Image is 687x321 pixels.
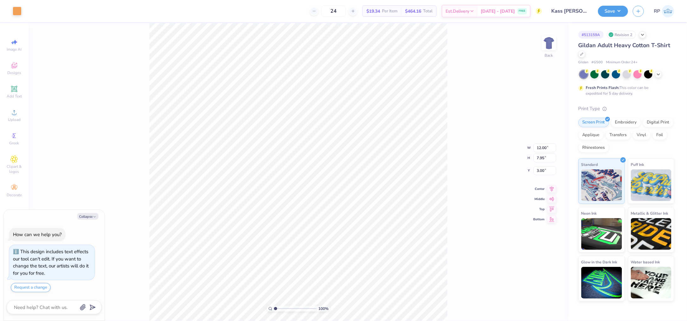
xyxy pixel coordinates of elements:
div: This color can be expedited for 5 day delivery. [586,85,664,96]
span: Add Text [7,94,22,99]
span: Standard [581,161,598,168]
div: Embroidery [611,118,641,127]
span: Gildan Adult Heavy Cotton T-Shirt [578,41,671,49]
span: $19.34 [366,8,380,15]
span: Decorate [7,192,22,198]
span: Minimum Order: 24 + [606,60,638,65]
img: Back [543,37,555,49]
span: Clipart & logos [3,164,25,174]
button: Request a change [11,283,51,292]
div: Revision 2 [607,31,636,39]
span: Image AI [7,47,22,52]
span: Greek [9,141,19,146]
span: Designs [7,70,21,75]
span: [DATE] - [DATE] [481,8,515,15]
div: Transfers [606,130,631,140]
img: Metallic & Glitter Ink [631,218,672,250]
img: Neon Ink [581,218,622,250]
input: – – [321,5,346,17]
img: Puff Ink [631,169,672,201]
span: # G500 [592,60,603,65]
img: Glow in the Dark Ink [581,267,622,299]
span: Center [534,187,545,191]
strong: Fresh Prints Flash: [586,85,620,90]
span: Top [534,207,545,211]
div: Vinyl [633,130,651,140]
img: Water based Ink [631,267,672,299]
div: Screen Print [578,118,609,127]
div: Foil [653,130,667,140]
div: Print Type [578,105,674,112]
div: Digital Print [643,118,674,127]
span: $464.16 [405,8,421,15]
div: This design includes text effects our tool can't edit. If you want to change the text, our artist... [13,249,89,276]
span: Bottom [534,217,545,222]
div: # 513159A [578,31,604,39]
span: Upload [8,117,21,122]
div: Applique [578,130,604,140]
button: Collapse [77,213,98,220]
input: Untitled Design [547,5,593,17]
img: Rose Pineda [662,5,674,17]
div: Back [545,53,553,58]
span: FREE [519,9,526,13]
a: RP [654,5,674,17]
img: Standard [581,169,622,201]
span: Water based Ink [631,259,660,265]
span: RP [654,8,660,15]
div: How can we help you? [13,231,62,238]
span: Total [423,8,433,15]
span: Per Item [382,8,397,15]
button: Save [598,6,628,17]
span: Metallic & Glitter Ink [631,210,668,217]
span: 100 % [318,306,328,312]
span: Est. Delivery [446,8,470,15]
span: Middle [534,197,545,201]
span: Gildan [578,60,589,65]
div: Rhinestones [578,143,609,153]
span: Neon Ink [581,210,597,217]
span: Glow in the Dark Ink [581,259,617,265]
span: Puff Ink [631,161,644,168]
